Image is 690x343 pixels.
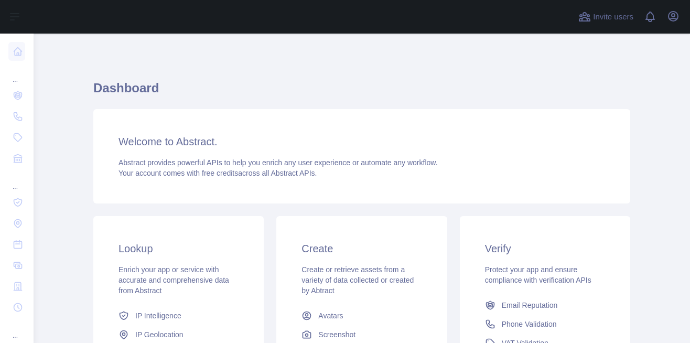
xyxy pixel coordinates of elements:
button: Invite users [576,8,635,25]
span: Protect your app and ensure compliance with verification APIs [485,265,591,284]
h3: Create [301,241,422,256]
span: Email Reputation [502,300,558,310]
div: ... [8,63,25,84]
span: Avatars [318,310,343,321]
h3: Verify [485,241,605,256]
span: Your account comes with across all Abstract APIs. [118,169,317,177]
span: Enrich your app or service with accurate and comprehensive data from Abstract [118,265,229,295]
h3: Lookup [118,241,239,256]
span: Create or retrieve assets from a variety of data collected or created by Abtract [301,265,414,295]
span: Invite users [593,11,633,23]
span: IP Geolocation [135,329,184,340]
a: Email Reputation [481,296,609,315]
a: Avatars [297,306,426,325]
a: IP Intelligence [114,306,243,325]
span: IP Intelligence [135,310,181,321]
span: free credits [202,169,238,177]
div: ... [8,319,25,340]
span: Phone Validation [502,319,557,329]
a: Phone Validation [481,315,609,334]
span: Screenshot [318,329,355,340]
h3: Welcome to Abstract. [118,134,605,149]
div: ... [8,170,25,191]
span: Abstract provides powerful APIs to help you enrich any user experience or automate any workflow. [118,158,438,167]
h1: Dashboard [93,80,630,105]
